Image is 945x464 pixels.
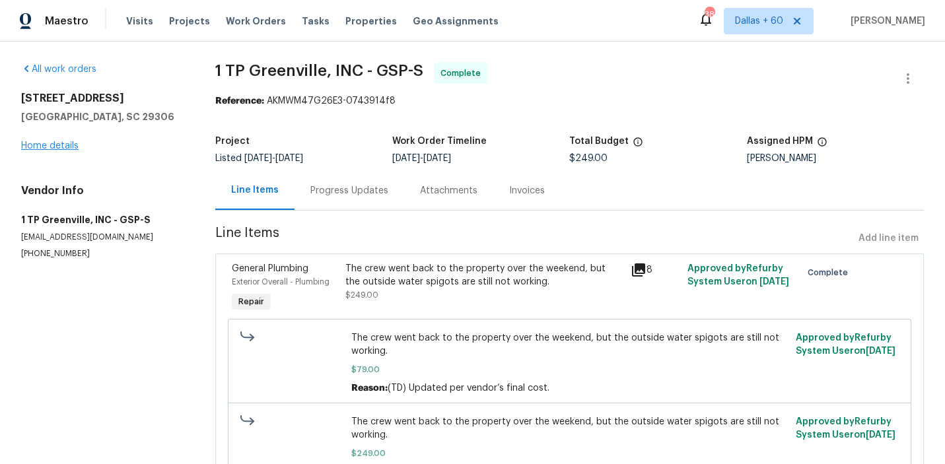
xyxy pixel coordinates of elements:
[21,65,96,74] a: All work orders
[351,447,788,460] span: $249.00
[633,137,643,154] span: The total cost of line items that have been proposed by Opendoor. This sum includes line items th...
[345,291,378,299] span: $249.00
[232,278,330,286] span: Exterior Overall - Plumbing
[351,363,788,376] span: $79.00
[302,17,330,26] span: Tasks
[392,154,420,163] span: [DATE]
[351,415,788,442] span: The crew went back to the property over the weekend, but the outside water spigots are still not ...
[423,154,451,163] span: [DATE]
[687,264,789,286] span: Approved by Refurby System User on
[817,137,827,154] span: The hpm assigned to this work order.
[735,15,783,28] span: Dallas + 60
[351,331,788,358] span: The crew went back to the property over the weekend, but the outside water spigots are still not ...
[21,141,79,150] a: Home details
[232,264,308,273] span: General Plumbing
[275,154,303,163] span: [DATE]
[351,383,388,393] span: Reason:
[569,137,629,146] h5: Total Budget
[509,184,545,197] div: Invoices
[231,183,279,197] div: Line Items
[215,94,924,108] div: AKMWM47G26E3-0743914f8
[866,430,895,440] span: [DATE]
[388,383,549,393] span: (TD) Updated per vendor’s final cost.
[126,15,153,28] span: Visits
[413,15,499,28] span: Geo Assignments
[21,248,184,259] p: [PHONE_NUMBER]
[45,15,88,28] span: Maestro
[631,262,680,278] div: 8
[747,137,813,146] h5: Assigned HPM
[215,96,264,106] b: Reference:
[21,213,184,226] h5: 1 TP Greenville, INC - GSP-S
[310,184,388,197] div: Progress Updates
[226,15,286,28] span: Work Orders
[345,262,622,288] div: The crew went back to the property over the weekend, but the outside water spigots are still not ...
[796,417,895,440] span: Approved by Refurby System User on
[747,154,924,163] div: [PERSON_NAME]
[420,184,477,197] div: Attachments
[866,347,895,356] span: [DATE]
[569,154,608,163] span: $249.00
[796,333,895,356] span: Approved by Refurby System User on
[345,15,397,28] span: Properties
[808,266,853,279] span: Complete
[215,63,423,79] span: 1 TP Greenville, INC - GSP-S
[215,154,303,163] span: Listed
[244,154,303,163] span: -
[21,232,184,243] p: [EMAIL_ADDRESS][DOMAIN_NAME]
[845,15,925,28] span: [PERSON_NAME]
[440,67,486,80] span: Complete
[169,15,210,28] span: Projects
[21,184,184,197] h4: Vendor Info
[215,226,853,251] span: Line Items
[21,92,184,105] h2: [STREET_ADDRESS]
[705,8,714,21] div: 389
[392,154,451,163] span: -
[244,154,272,163] span: [DATE]
[21,110,184,123] h5: [GEOGRAPHIC_DATA], SC 29306
[215,137,250,146] h5: Project
[759,277,789,286] span: [DATE]
[392,137,487,146] h5: Work Order Timeline
[233,295,269,308] span: Repair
